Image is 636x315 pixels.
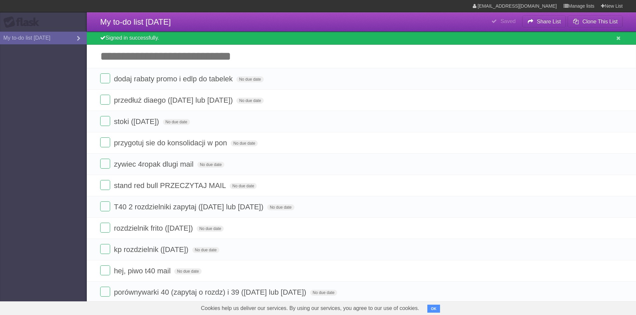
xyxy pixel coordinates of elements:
label: Done [100,180,110,190]
span: kp rozdzielnik ([DATE]) [114,245,190,254]
label: Done [100,223,110,233]
span: dodaj rabaty promo i edlp do tabelek [114,75,234,83]
div: Flask [3,16,43,28]
label: Done [100,95,110,105]
label: Done [100,287,110,297]
span: zywiec 4ropak dlugi mail [114,160,195,168]
span: stand red bull PRZECZYTAJ MAIL [114,181,228,190]
label: Done [100,201,110,211]
label: Done [100,116,110,126]
span: hej, piwo t40 mail [114,267,172,275]
span: No due date [197,162,224,168]
div: Signed in successfully. [87,32,636,45]
b: Clone This List [582,19,618,24]
b: Share List [537,19,561,24]
label: Done [100,265,110,275]
span: No due date [163,119,190,125]
span: Cookies help us deliver our services. By using our services, you agree to our use of cookies. [194,302,426,315]
span: przedłuż diaego ([DATE] lub [DATE]) [114,96,234,104]
span: No due date [267,204,294,210]
span: No due date [310,290,337,296]
label: Done [100,73,110,83]
button: Clone This List [568,16,623,28]
button: OK [427,305,440,313]
span: T40 2 rozdzielniki zapytaj ([DATE] lub [DATE]) [114,203,265,211]
span: No due date [236,98,263,104]
label: Done [100,137,110,147]
span: No due date [174,268,201,274]
span: No due date [236,76,263,82]
span: rozdzielnik frito ([DATE]) [114,224,195,232]
span: No due date [192,247,219,253]
label: Done [100,159,110,169]
b: Saved [500,18,515,24]
span: My to-do list [DATE] [100,17,171,26]
span: porównywarki 40 (zapytaj o rozdz) i 39 ([DATE] lub [DATE]) [114,288,308,296]
span: przygotuj sie do konsolidacji w pon [114,139,229,147]
button: Share List [522,16,566,28]
span: No due date [231,140,258,146]
span: No due date [230,183,257,189]
span: stoki ([DATE]) [114,117,161,126]
span: No due date [197,226,224,232]
label: Done [100,244,110,254]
